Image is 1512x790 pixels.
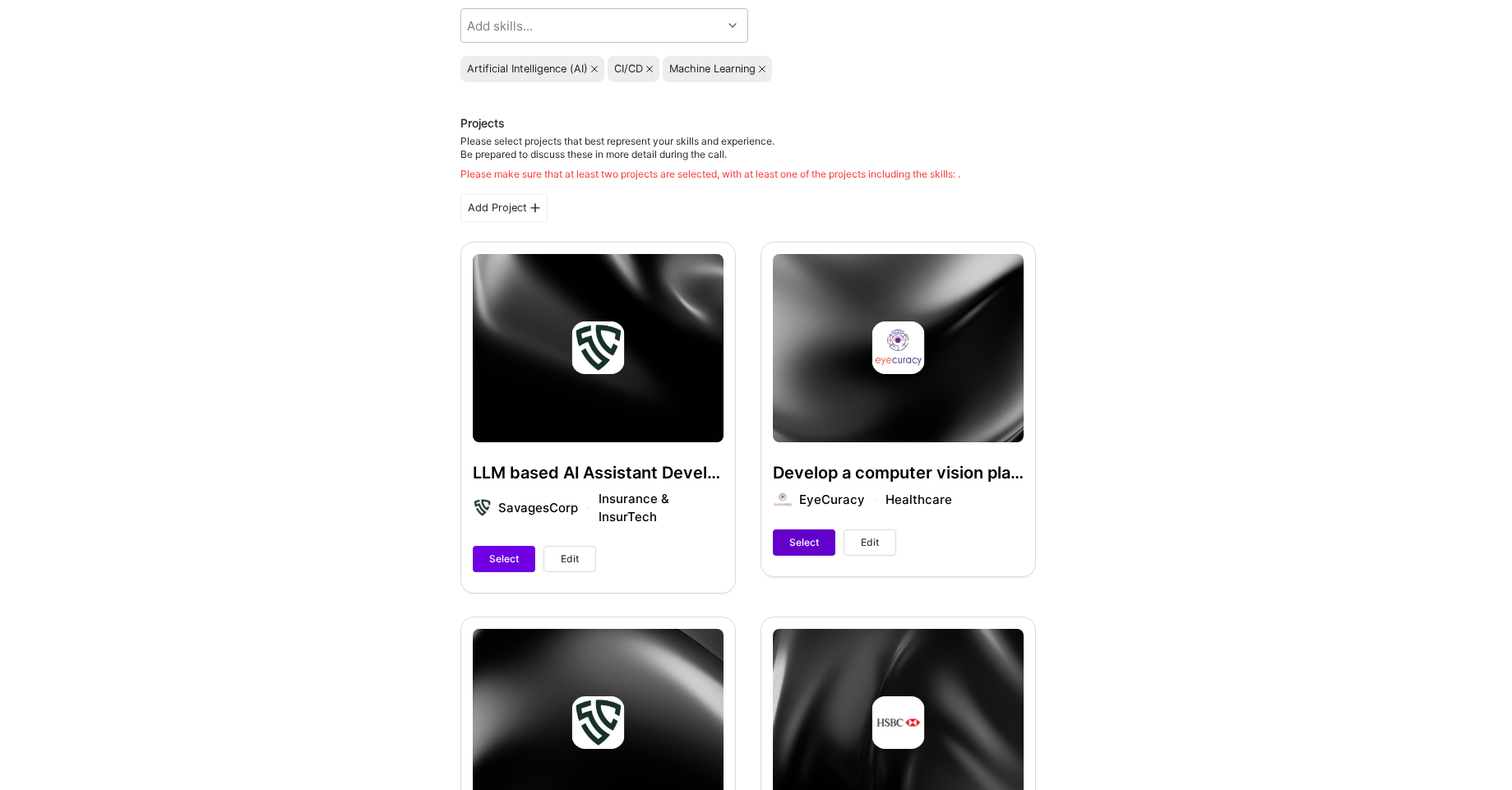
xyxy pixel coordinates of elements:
[646,66,653,72] i: icon Close
[473,546,535,572] button: Select
[759,66,765,72] i: icon Close
[460,115,505,132] div: Projects
[591,66,598,72] i: icon Close
[467,17,533,35] div: Add skills...
[669,62,756,76] div: Machine Learning
[460,194,548,222] div: Add Project
[861,535,879,550] span: Edit
[530,203,540,213] i: icon PlusBlackFlat
[789,535,819,550] span: Select
[614,62,643,76] div: CI/CD
[773,529,835,556] button: Select
[728,21,737,30] i: icon Chevron
[561,552,579,566] span: Edit
[844,529,896,556] button: Edit
[467,62,588,76] div: Artificial Intelligence (AI)
[543,546,596,572] button: Edit
[460,135,960,181] div: Please select projects that best represent your skills and experience. Be prepared to discuss the...
[460,168,960,181] div: Please make sure that at least two projects are selected, with at least one of the projects inclu...
[489,552,519,566] span: Select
